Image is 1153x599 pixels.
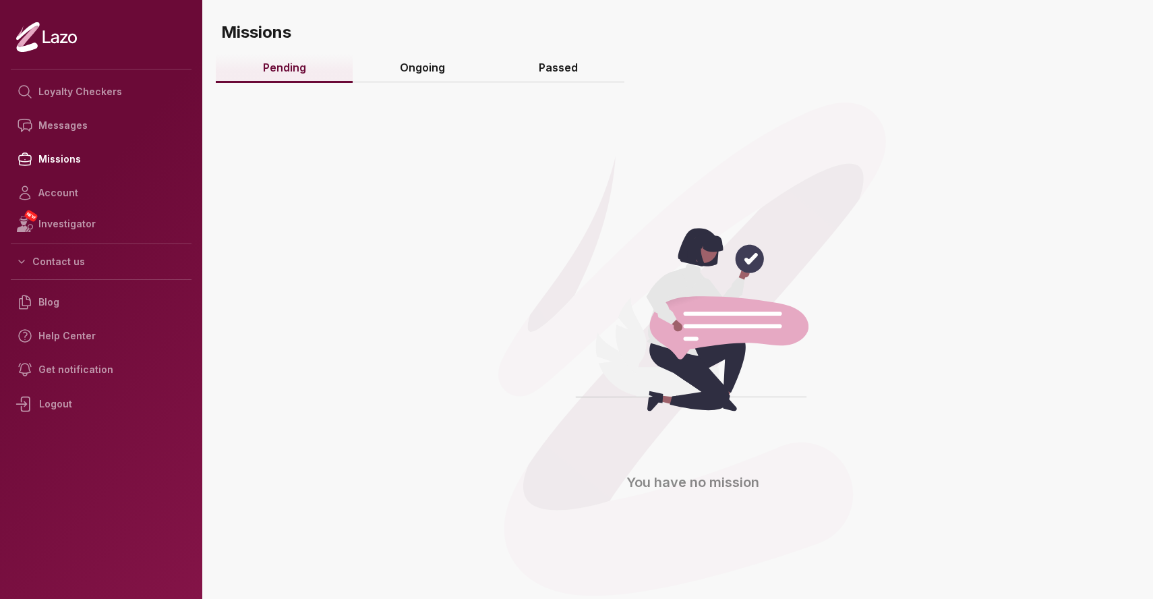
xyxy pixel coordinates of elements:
a: Messages [11,109,191,142]
a: Blog [11,285,191,319]
a: NEWInvestigator [11,210,191,238]
a: Help Center [11,319,191,353]
a: Get notification [11,353,191,387]
a: Ongoing [353,54,492,83]
span: NEW [24,209,38,223]
a: Missions [11,142,191,176]
a: Account [11,176,191,210]
a: Pending [216,54,353,83]
button: Contact us [11,250,191,274]
a: Loyalty Checkers [11,75,191,109]
div: Logout [11,387,191,422]
a: Passed [492,54,624,83]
